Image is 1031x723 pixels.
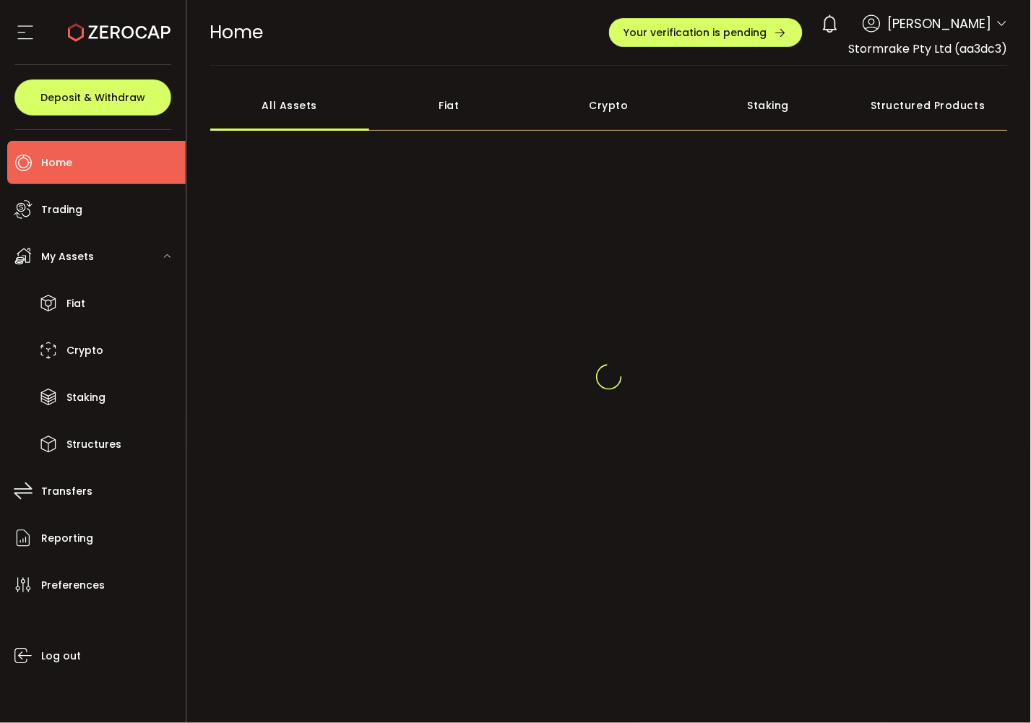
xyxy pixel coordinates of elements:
span: Structures [66,434,121,455]
span: Home [41,152,72,173]
span: Stormrake Pty Ltd (aa3dc3) [849,40,1008,57]
span: Fiat [66,293,85,314]
span: Your verification is pending [624,27,767,38]
span: Reporting [41,528,93,549]
div: Staking [689,80,848,131]
span: Staking [66,387,105,408]
div: All Assets [210,80,370,131]
span: My Assets [41,246,94,267]
span: Log out [41,646,81,667]
div: Fiat [369,80,529,131]
span: Trading [41,199,82,220]
span: Home [210,20,264,45]
button: Deposit & Withdraw [14,79,171,116]
span: [PERSON_NAME] [888,14,992,33]
span: Crypto [66,340,103,361]
button: Your verification is pending [609,18,803,47]
span: Preferences [41,575,105,596]
span: Transfers [41,481,92,502]
div: Crypto [529,80,689,131]
div: Structured Products [848,80,1008,131]
span: Deposit & Withdraw [40,92,145,103]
